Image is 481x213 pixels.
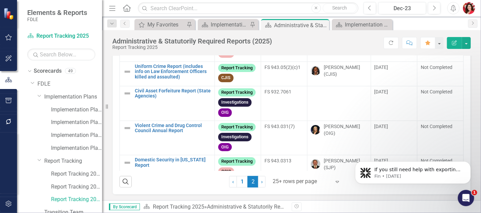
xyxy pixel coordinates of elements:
td: Double-Click to Edit [417,121,463,155]
a: 1 [237,176,247,188]
a: Scorecards [34,67,62,75]
div: Not Completed [421,88,460,95]
img: Lucy Saunders [311,66,320,75]
img: Not Defined [123,159,131,167]
a: My Favorites [136,20,185,29]
span: ‹ [232,178,234,185]
div: Not Completed [421,64,460,71]
img: Not Defined [123,124,131,132]
a: Implementation Plans [44,93,102,101]
span: OSIS [218,167,234,176]
span: Search [332,5,347,11]
td: Double-Click to Edit [261,61,307,86]
iframe: Intercom notifications message [345,147,481,195]
span: [DATE] [374,89,388,94]
span: OIG [218,143,232,152]
td: Double-Click to Edit [214,121,261,155]
div: [PERSON_NAME] (OIG) [324,123,367,137]
input: Search Below... [27,49,95,60]
a: Report Tracking 2025 [153,203,204,210]
img: ClearPoint Strategy [3,7,16,20]
td: Double-Click to Edit [371,86,417,121]
a: Domestic Security in [US_STATE] Report [135,157,211,168]
input: Search ClearPoint... [138,2,358,14]
a: Uniform Crime Report (includes info on Law Enforcement Officers killed and assaulted) [135,64,211,79]
div: Implementation Plan FY25/26 [211,20,248,29]
td: Double-Click to Edit [307,121,371,155]
span: Report Tracking [218,64,256,72]
td: Double-Click to Edit [417,86,463,121]
span: OIG [218,108,232,117]
td: Double-Click to Edit Right Click for Context Menu [120,86,215,121]
div: Administrative & Statutorily Required Reports (2025) [207,203,332,210]
span: Elements & Reports [27,8,87,17]
span: FS 943.05(2)(c)1 [264,65,301,70]
span: FS 943.031(7) [264,124,295,129]
img: Mike Phillips [311,159,320,169]
span: › [261,178,263,185]
a: Report Tracking 2025 [51,196,102,203]
a: Report Tracking 2023 [51,170,102,178]
div: My Favorites [147,20,185,29]
td: Double-Click to Edit [214,61,261,86]
td: Double-Click to Edit [417,61,463,86]
div: Implementation Plan FY23/24 [345,20,391,29]
td: Double-Click to Edit Right Click for Context Menu [120,121,215,155]
td: Double-Click to Edit [261,155,307,180]
td: Double-Click to Edit [214,155,261,180]
span: By Scorecard [109,203,140,210]
img: Heather Pence [311,125,320,135]
small: FDLE [27,17,87,22]
a: FDLE [37,80,102,88]
a: Implementation Plan FY22/23 [51,106,102,114]
a: Civil Asset Forfeiture Report (State Agencies) [135,88,211,99]
a: Violent Crime and Drug Control Council Annual Report [135,123,211,134]
a: Implementation Plan FY25/26 [51,144,102,152]
div: Not Completed [421,123,460,130]
img: Not Defined [123,89,131,97]
span: FS 932.7061 [264,89,291,94]
a: Report Tracking 2024 [51,183,102,191]
span: Investigations [218,98,252,107]
span: 1 [472,190,477,195]
span: Report Tracking [218,157,256,166]
span: Investigations [218,133,252,141]
td: Double-Click to Edit [371,121,417,155]
a: Implementation Plan FY25/26 [199,20,248,29]
div: Dec-23 [381,4,424,13]
td: Double-Click to Edit [307,86,371,121]
div: [PERSON_NAME] (SJP) [324,157,367,171]
iframe: Intercom live chat [458,190,474,206]
span: 2 [247,176,258,188]
div: » [143,203,287,211]
span: Report Tracking [218,123,256,131]
div: Report Tracking 2025 [112,45,272,50]
td: Double-Click to Edit [307,61,371,86]
td: Double-Click to Edit [371,61,417,86]
span: Report Tracking [218,88,256,97]
a: Implementation Plan FY23/24 [334,20,391,29]
div: [PERSON_NAME] (CJIS) [324,64,367,77]
span: [DATE] [374,65,388,70]
span: FS 943.0313 [264,158,291,163]
button: Dec-23 [378,2,426,14]
td: Double-Click to Edit Right Click for Context Menu [120,61,215,86]
span: [DATE] [374,124,388,129]
td: Double-Click to Edit [214,86,261,121]
span: CJIS [218,74,234,82]
td: Double-Click to Edit [261,121,307,155]
img: Not Defined [123,68,131,76]
td: Double-Click to Edit [261,86,307,121]
img: Caitlin Dawkins [463,2,475,14]
td: Double-Click to Edit Right Click for Context Menu [120,155,215,180]
a: Report Tracking [44,157,102,165]
div: Administrative & Statutorily Required Reports (2025) [274,21,327,30]
a: Implementation Plan FY23/24 [51,119,102,126]
div: 49 [65,68,76,74]
a: Implementation Plan FY24/25 [51,131,102,139]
